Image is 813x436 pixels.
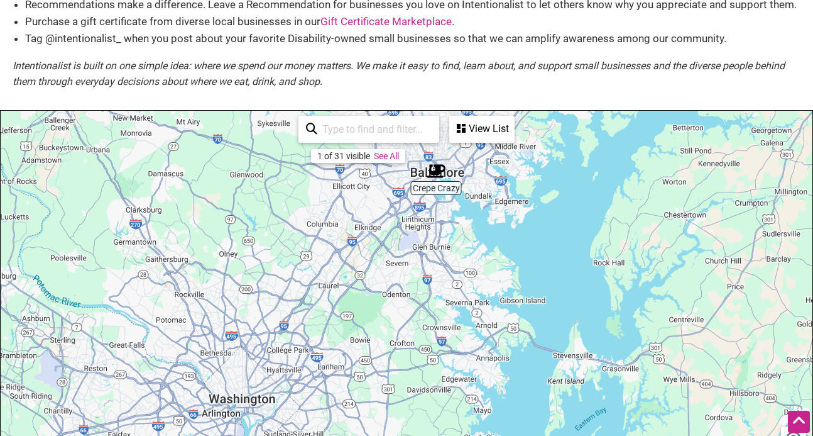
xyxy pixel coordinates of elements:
[788,411,810,433] div: Scroll Back to Top
[25,13,800,30] li: Purchase a gift certificate from diverse local businesses in our .
[298,116,439,143] div: Type to search and filter
[317,151,370,161] div: 1 of 31 visible
[449,116,515,143] div: See a list of the visible businesses
[450,117,513,141] div: View List
[13,60,785,88] em: Intentionalist is built on one simple idea: where we spend our money matters. We make it easy to ...
[374,151,399,161] a: See All
[317,117,432,142] input: Type to find and filter...
[25,30,800,47] li: Tag @intentionalist_ when you post about your favorite Disability-owned small businesses so that ...
[320,15,452,28] a: Gift Certificate Marketplace
[427,162,445,181] div: Crepe Crazy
